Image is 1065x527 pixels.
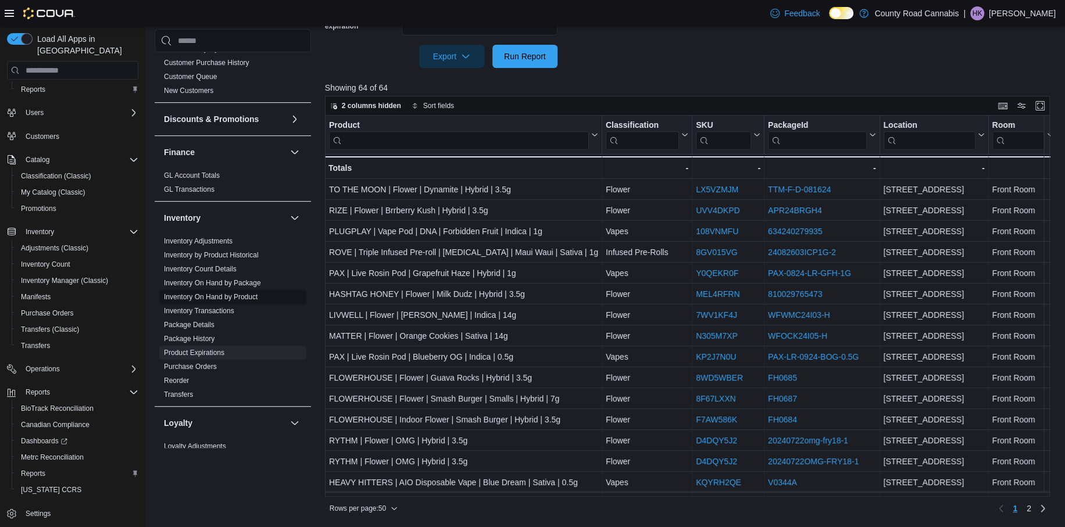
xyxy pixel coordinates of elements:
button: SKU [696,120,760,150]
a: Promotions [16,202,61,216]
div: Infused Pre-Rolls [606,246,688,260]
span: Inventory Count [16,257,138,271]
div: Totals [328,161,598,175]
span: Canadian Compliance [16,418,138,432]
span: Transfers [164,390,193,399]
button: BioTrack Reconciliation [12,400,143,417]
div: HASHTAG HONEY | Flower | Milk Dudz | Hybrid | 3.5g [329,288,598,302]
button: Discounts & Promotions [288,112,302,126]
span: Inventory Count Details [164,264,237,274]
span: Transfers [21,341,50,350]
a: Inventory Adjustments [164,237,233,245]
div: Front Room [992,413,1053,427]
span: BioTrack Reconciliation [16,401,138,415]
a: Inventory Count [16,257,75,271]
div: Product [329,120,589,150]
div: [STREET_ADDRESS] [883,371,984,385]
div: PAX | Live Rosin Pod | Grapefruit Haze | Hybrid | 1g [329,267,598,281]
button: Reports [12,465,143,482]
div: Front Room [992,434,1053,448]
a: KP2J7N0U [696,353,736,362]
div: Front Room [992,329,1053,343]
a: Inventory by Product Historical [164,251,259,259]
div: Vapes [606,225,688,239]
span: Adjustments (Classic) [16,241,138,255]
a: Product Expirations [164,349,224,357]
div: LIVWELL | Flower | [PERSON_NAME] | Indica | 14g [329,309,598,322]
span: Inventory by Product Historical [164,250,259,260]
div: Vapes [606,267,688,281]
div: - [606,161,688,175]
a: 8WD5WBER [696,374,743,383]
div: - [768,161,875,175]
div: [STREET_ADDRESS] [883,392,984,406]
div: SKU [696,120,751,131]
a: Package Details [164,321,215,329]
span: Product Expirations [164,348,224,357]
div: Product [329,120,589,131]
span: Reports [21,85,45,94]
div: - [883,161,984,175]
button: Sort fields [407,99,459,113]
div: ROVE | Triple Infused Pre-roll | [MEDICAL_DATA] | Maui Waui | Sativa | 1g [329,246,598,260]
span: Customer Queue [164,72,217,81]
span: Dashboards [16,434,138,448]
a: Purchase Orders [16,306,78,320]
a: Metrc Reconciliation [16,450,88,464]
a: 20240722omg-fry18-1 [768,436,848,446]
div: [STREET_ADDRESS] [883,309,984,322]
p: County Road Cannabis [874,6,959,20]
button: Reports [21,385,55,399]
button: Finance [288,145,302,159]
a: KQYRH2QE [696,478,741,487]
button: Room [992,120,1053,150]
a: My Catalog (Classic) [16,185,90,199]
div: Inventory [155,234,311,406]
div: [STREET_ADDRESS] [883,434,984,448]
div: [STREET_ADDRESS] [883,329,984,343]
span: Reports [21,385,138,399]
a: Reports [16,467,50,481]
div: Classification [606,120,679,150]
div: FLOWERHOUSE | Flower | Guava Rocks | Hybrid | 3.5g [329,371,598,385]
span: Canadian Compliance [21,420,90,429]
a: Feedback [766,2,824,25]
button: Export [419,45,484,68]
a: WFOCK24I05-H [768,332,827,341]
span: Customers [26,132,59,141]
span: Metrc Reconciliation [21,453,84,462]
span: Transfers (Classic) [21,325,79,334]
button: Inventory [21,225,59,239]
a: N305M7XP [696,332,738,341]
button: My Catalog (Classic) [12,184,143,200]
button: Inventory [164,212,285,224]
div: Customer [155,28,311,102]
p: Showing 64 of 64 [325,82,1057,94]
p: | [963,6,966,20]
button: Metrc Reconciliation [12,449,143,465]
div: Flower [606,413,688,427]
a: WFWMC24I03-H [768,311,830,320]
button: Users [2,105,143,121]
span: Inventory Manager (Classic) [16,274,138,288]
span: Reorder [164,376,189,385]
span: Catalog [21,153,138,167]
div: Front Room [992,455,1053,469]
button: Page 1 of 2 [1008,499,1022,518]
button: Classification (Classic) [12,168,143,184]
span: Package History [164,334,215,343]
div: Front Room [992,371,1053,385]
a: Customers [21,130,64,144]
span: My Catalog (Classic) [16,185,138,199]
button: Reports [2,384,143,400]
button: Finance [164,146,285,158]
span: Transfers [16,339,138,353]
a: FH0685 [768,374,797,383]
div: SKU URL [696,120,751,150]
div: Vapes [606,476,688,490]
a: 8GV015VG [696,248,738,257]
span: Customers [21,129,138,144]
a: Settings [21,507,55,521]
a: Adjustments (Classic) [16,241,93,255]
div: Front Room [992,225,1053,239]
